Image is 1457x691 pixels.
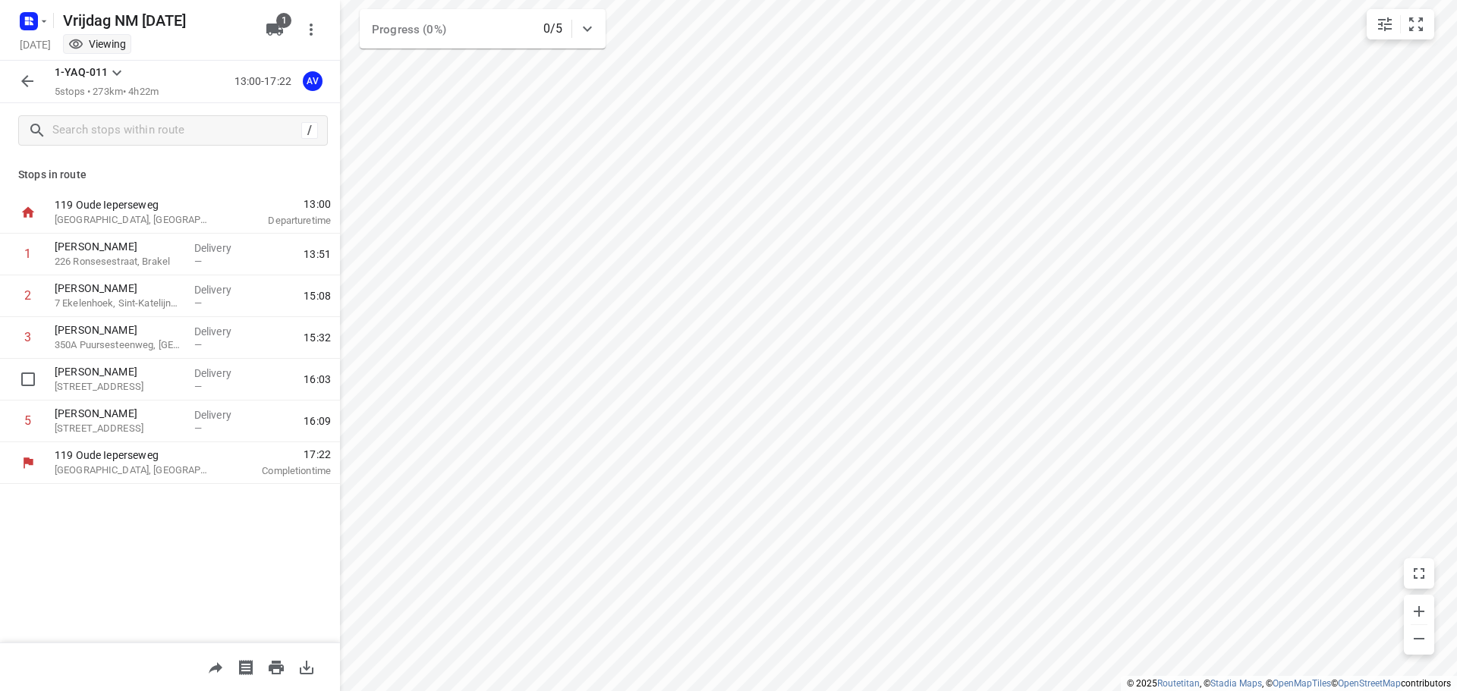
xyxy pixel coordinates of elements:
[543,20,562,38] p: 0/5
[55,281,182,296] p: [PERSON_NAME]
[194,256,202,267] span: —
[1273,678,1331,689] a: OpenMapTiles
[261,659,291,674] span: Print route
[1401,9,1431,39] button: Fit zoom
[231,213,331,228] p: Departure time
[291,659,322,674] span: Download route
[55,379,182,394] p: [STREET_ADDRESS]
[194,240,250,256] p: Delivery
[200,659,231,674] span: Share route
[55,421,182,436] p: 9 Ranonkelstraat, Stekene
[24,288,31,303] div: 2
[13,364,43,394] span: Select
[304,413,331,429] span: 16:09
[231,196,331,212] span: 13:00
[55,254,182,269] p: 226 Ronsesestraat, Brakel
[68,36,126,52] div: You are currently in view mode. To make any changes, go to edit project.
[231,463,331,479] p: Completion time
[304,247,331,262] span: 13:51
[55,239,182,254] p: [PERSON_NAME]
[52,119,301,143] input: Search stops within route
[194,297,202,309] span: —
[55,197,212,212] p: 119 Oude Ieperseweg
[304,330,331,345] span: 15:32
[1210,678,1262,689] a: Stadia Maps
[24,247,31,261] div: 1
[276,13,291,28] span: 1
[24,330,31,344] div: 3
[1157,678,1200,689] a: Routetitan
[55,64,108,80] p: 1-YAQ-011
[304,372,331,387] span: 16:03
[260,14,290,45] button: 1
[234,74,297,90] p: 13:00-17:22
[1367,9,1434,39] div: small contained button group
[1127,678,1451,689] li: © 2025 , © , © © contributors
[372,23,446,36] span: Progress (0%)
[194,339,202,350] span: —
[55,448,212,463] p: 119 Oude Ieperseweg
[55,296,182,311] p: 7 Ekelenhoek, Sint-Katelijne-Waver
[194,407,250,422] p: Delivery
[55,322,182,338] p: [PERSON_NAME]
[1370,9,1400,39] button: Map settings
[55,463,212,478] p: [GEOGRAPHIC_DATA], [GEOGRAPHIC_DATA]
[55,338,182,353] p: 350A Puursesteenweg, Bornem
[194,381,202,392] span: —
[194,324,250,339] p: Delivery
[55,212,212,228] p: [GEOGRAPHIC_DATA], [GEOGRAPHIC_DATA]
[1338,678,1401,689] a: OpenStreetMap
[55,406,182,421] p: [PERSON_NAME]
[231,659,261,674] span: Print shipping labels
[55,85,159,99] p: 5 stops • 273km • 4h22m
[296,14,326,45] button: More
[360,9,606,49] div: Progress (0%)0/5
[301,122,318,139] div: /
[24,413,31,428] div: 5
[55,364,182,379] p: [PERSON_NAME]
[231,447,331,462] span: 17:22
[194,366,250,381] p: Delivery
[18,167,322,183] p: Stops in route
[194,422,202,434] span: —
[194,282,250,297] p: Delivery
[304,288,331,303] span: 15:08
